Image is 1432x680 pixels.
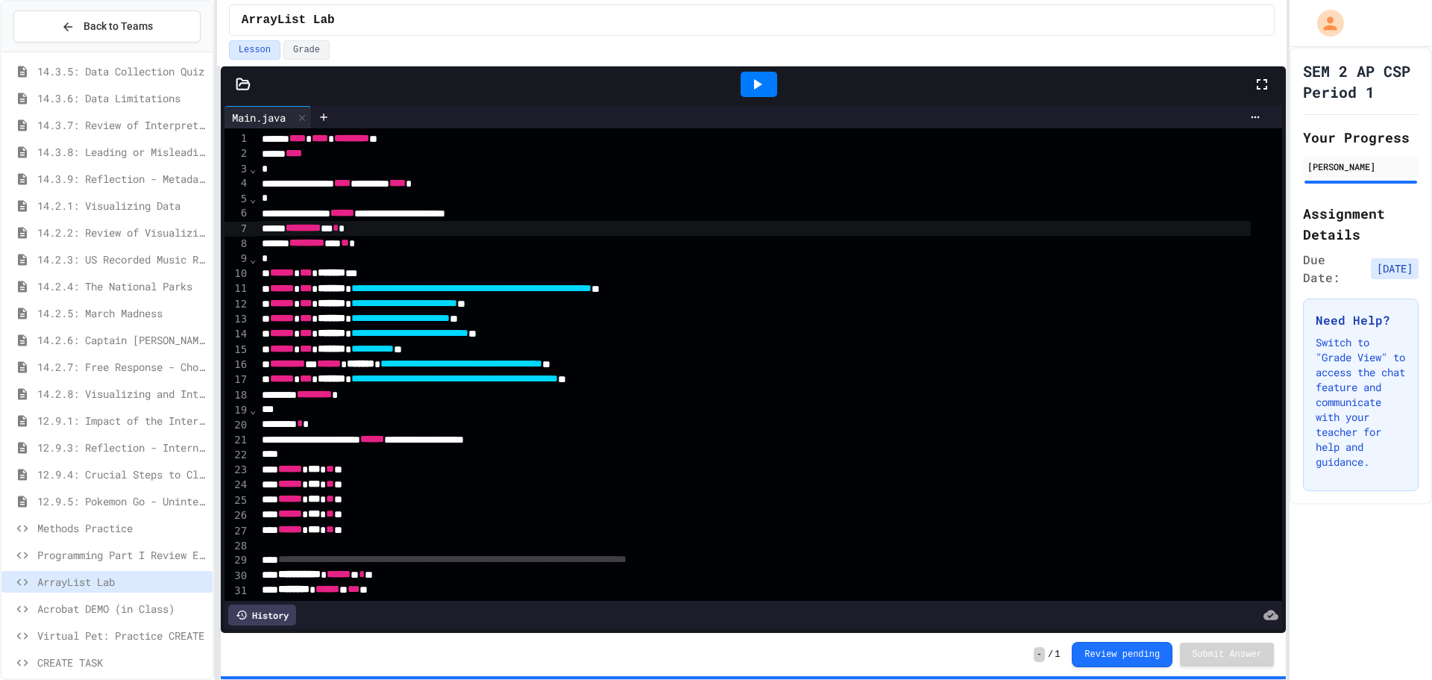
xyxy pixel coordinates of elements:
span: / [1048,649,1053,661]
div: 11 [224,281,249,296]
div: 28 [224,539,249,554]
p: Switch to "Grade View" to access the chat feature and communicate with your teacher for help and ... [1316,335,1406,470]
div: 26 [224,508,249,523]
span: 1 [1055,649,1060,661]
span: 14.2.3: US Recorded Music Revenue [37,252,207,267]
div: 18 [224,388,249,403]
span: 12.9.4: Crucial Steps to Close the Digital Divide [37,467,207,482]
span: Virtual Pet: Practice CREATE [37,628,207,643]
span: ArrayList Lab [242,11,335,29]
span: 14.3.5: Data Collection Quiz [37,63,207,79]
span: 14.3.6: Data Limitations [37,90,207,106]
div: 30 [224,569,249,584]
span: Programming Part I Review Exercises [37,547,207,563]
h1: SEM 2 AP CSP Period 1 [1303,60,1419,102]
span: 14.2.5: March Madness [37,305,207,321]
span: 12.9.1: Impact of the Internet [37,413,207,428]
span: Fold line [249,404,257,416]
div: 17 [224,372,249,387]
button: Grade [283,40,330,60]
span: Fold line [249,163,257,175]
span: Fold line [249,193,257,205]
span: Back to Teams [84,19,153,34]
div: 12 [224,297,249,312]
span: 14.2.7: Free Response - Choosing a Visualization [37,359,207,375]
div: Main.java [224,106,312,128]
div: History [228,605,296,626]
button: Submit Answer [1180,643,1274,667]
div: Main.java [224,110,293,125]
div: 2 [224,146,249,161]
span: 14.3.8: Leading or Misleading? [37,144,207,160]
h2: Assignment Details [1303,203,1419,245]
div: 6 [224,206,249,221]
div: 19 [224,403,249,418]
div: 21 [224,433,249,448]
div: [PERSON_NAME] [1307,160,1414,173]
h3: Need Help? [1316,311,1406,329]
div: 8 [224,237,249,252]
span: - [1034,647,1045,662]
span: 14.2.1: Visualizing Data [37,198,207,213]
button: Back to Teams [13,10,201,43]
span: 12.9.3: Reflection - Internet Impact [37,440,207,455]
div: 24 [224,478,249,493]
span: CREATE TASK [37,655,207,670]
span: [DATE] [1371,258,1419,279]
span: ArrayList Lab [37,574,207,590]
div: 25 [224,493,249,508]
div: 1 [224,131,249,146]
div: 22 [224,448,249,463]
div: 3 [224,162,249,177]
div: 14 [224,327,249,342]
button: Review pending [1072,642,1172,667]
div: 27 [224,524,249,539]
span: Acrobat DEMO (in Class) [37,601,207,617]
span: 14.3.7: Review of Interpreting Data [37,117,207,133]
div: 4 [224,176,249,191]
span: 14.2.2: Review of Visualizing Data [37,225,207,240]
span: Due Date: [1303,251,1365,287]
div: My Account [1301,6,1348,40]
span: 12.9.5: Pokemon Go - Unintended Effects [37,493,207,509]
span: 14.2.6: Captain [PERSON_NAME] [37,332,207,348]
div: 20 [224,418,249,433]
div: 16 [224,358,249,372]
div: 10 [224,266,249,281]
button: Lesson [229,40,280,60]
span: Methods Practice [37,520,207,536]
h2: Your Progress [1303,127,1419,148]
div: 15 [224,343,249,358]
div: 7 [224,222,249,237]
span: 14.2.4: The National Parks [37,278,207,294]
div: 23 [224,463,249,478]
div: 32 [224,599,249,614]
span: 14.3.9: Reflection - Metadata [37,171,207,187]
div: 13 [224,312,249,327]
div: 31 [224,584,249,599]
span: 14.2.8: Visualizing and Interpreting Data Quiz [37,386,207,402]
span: Submit Answer [1192,649,1262,661]
span: Fold line [249,253,257,265]
div: 5 [224,192,249,207]
div: 9 [224,252,249,266]
div: 29 [224,553,249,568]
